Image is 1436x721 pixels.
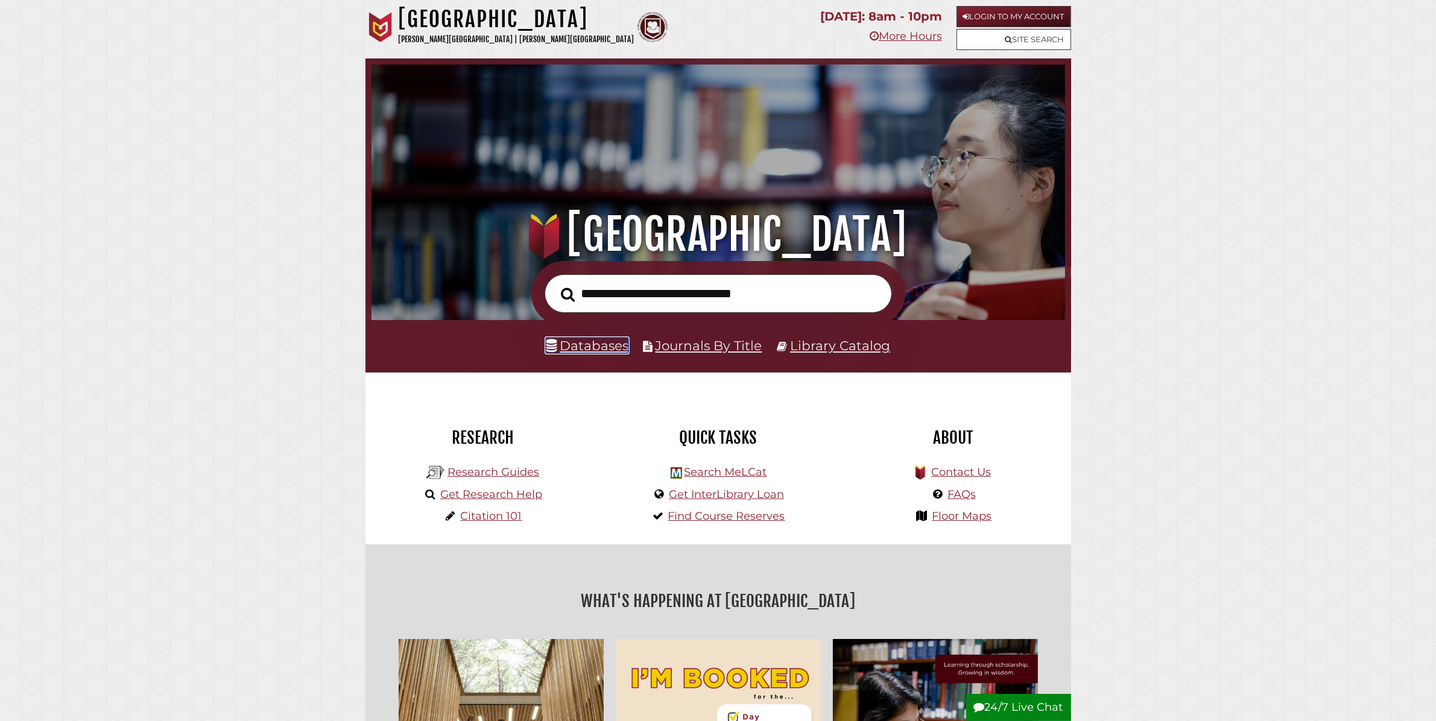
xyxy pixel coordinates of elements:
[668,509,785,523] a: Find Course Reserves
[399,6,634,33] h1: [GEOGRAPHIC_DATA]
[870,30,942,43] a: More Hours
[656,338,762,353] a: Journals By Title
[932,509,992,523] a: Floor Maps
[669,488,784,501] a: Get InterLibrary Loan
[931,465,991,479] a: Contact Us
[546,338,628,353] a: Databases
[561,287,575,302] i: Search
[637,12,668,42] img: Calvin Theological Seminary
[440,488,542,501] a: Get Research Help
[957,6,1071,27] a: Login to My Account
[947,488,976,501] a: FAQs
[684,465,767,479] a: Search MeLCat
[845,427,1062,448] h2: About
[671,467,682,479] img: Hekman Library Logo
[448,465,539,479] a: Research Guides
[393,208,1043,261] h1: [GEOGRAPHIC_DATA]
[375,427,592,448] h2: Research
[461,509,522,523] a: Citation 101
[555,284,581,306] button: Search
[820,6,942,27] p: [DATE]: 8am - 10pm
[365,12,396,42] img: Calvin University
[957,29,1071,50] a: Site Search
[610,427,827,448] h2: Quick Tasks
[375,587,1062,615] h2: What's Happening at [GEOGRAPHIC_DATA]
[399,33,634,46] p: [PERSON_NAME][GEOGRAPHIC_DATA] | [PERSON_NAME][GEOGRAPHIC_DATA]
[790,338,890,353] a: Library Catalog
[426,464,444,482] img: Hekman Library Logo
